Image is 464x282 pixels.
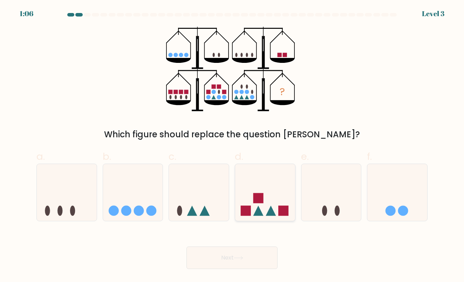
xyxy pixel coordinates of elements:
span: f. [367,150,372,163]
button: Next [186,247,278,269]
span: d. [235,150,243,163]
span: b. [103,150,111,163]
div: 1:06 [20,8,33,19]
span: e. [301,150,309,163]
span: a. [36,150,45,163]
div: Which figure should replace the question [PERSON_NAME]? [41,128,423,141]
div: Level 3 [422,8,444,19]
span: c. [169,150,176,163]
tspan: ? [280,85,285,99]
